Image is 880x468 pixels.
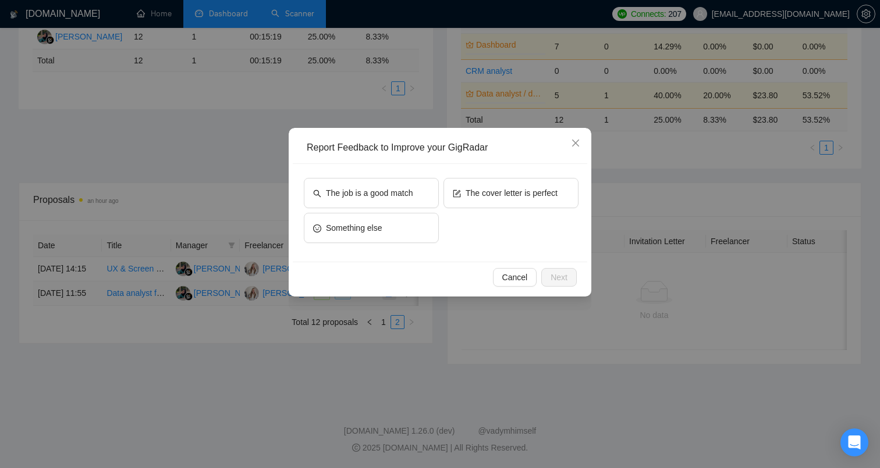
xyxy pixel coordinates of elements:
[840,428,868,456] div: Open Intercom Messenger
[326,187,413,199] span: The job is a good match
[326,222,382,234] span: Something else
[571,138,580,148] span: close
[443,178,579,208] button: formThe cover letter is perfect
[304,178,439,208] button: searchThe job is a good match
[453,188,461,197] span: form
[541,268,577,287] button: Next
[307,141,581,154] div: Report Feedback to Improve your GigRadar
[313,188,321,197] span: search
[502,271,528,284] span: Cancel
[493,268,537,287] button: Cancel
[304,213,439,243] button: smileSomething else
[313,223,321,232] span: smile
[560,128,591,159] button: Close
[466,187,558,199] span: The cover letter is perfect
